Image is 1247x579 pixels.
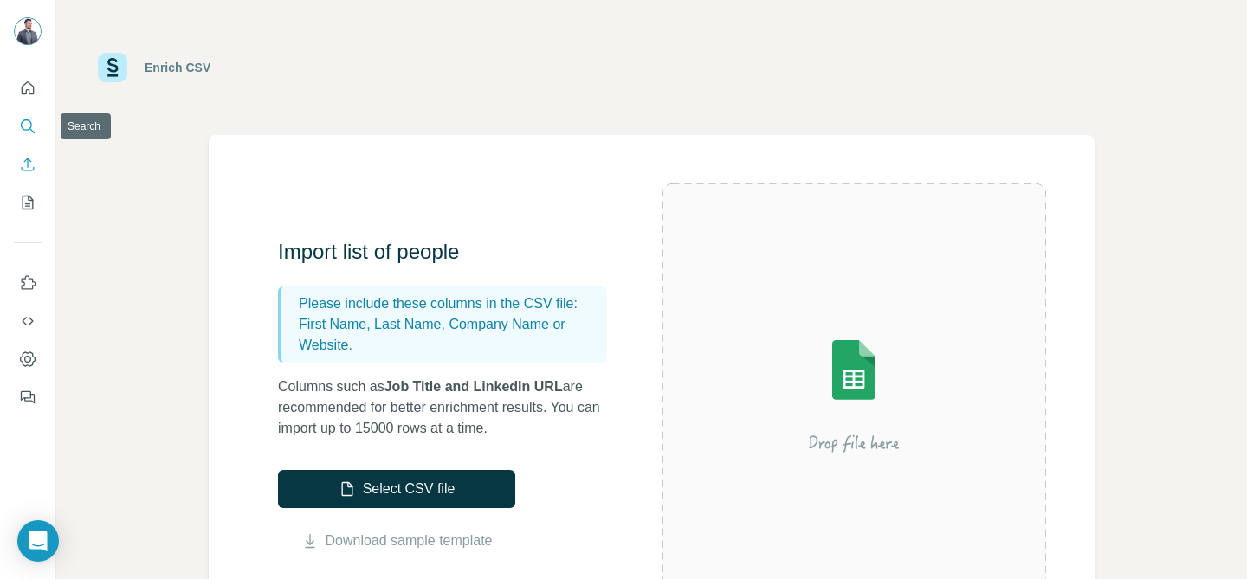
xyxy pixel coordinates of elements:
[14,382,42,413] button: Feedback
[14,73,42,104] button: Quick start
[17,520,59,562] div: Open Intercom Messenger
[698,291,1010,499] img: Surfe Illustration - Drop file here or select below
[278,531,515,551] button: Download sample template
[278,238,624,266] h3: Import list of people
[14,344,42,375] button: Dashboard
[14,17,42,45] img: Avatar
[14,267,42,299] button: Use Surfe on LinkedIn
[145,59,210,76] div: Enrich CSV
[98,53,127,82] img: Surfe Logo
[14,149,42,180] button: Enrich CSV
[326,531,493,551] a: Download sample template
[14,306,42,337] button: Use Surfe API
[14,111,42,142] button: Search
[14,187,42,218] button: My lists
[278,376,624,439] p: Columns such as are recommended for better enrichment results. You can import up to 15000 rows at...
[299,293,600,314] p: Please include these columns in the CSV file:
[384,379,563,394] span: Job Title and LinkedIn URL
[278,470,515,508] button: Select CSV file
[299,314,600,356] p: First Name, Last Name, Company Name or Website.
